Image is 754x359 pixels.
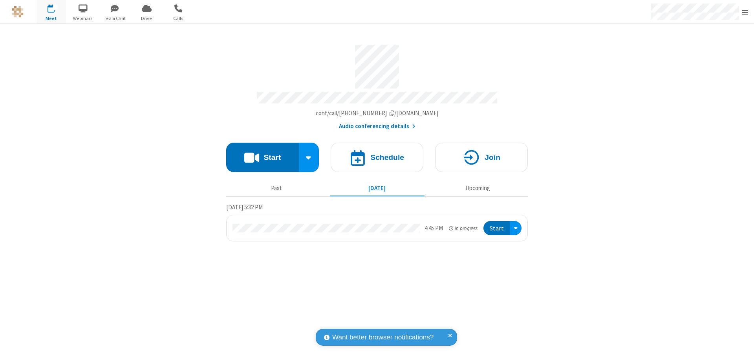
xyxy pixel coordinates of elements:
[132,15,161,22] span: Drive
[68,15,98,22] span: Webinars
[100,15,130,22] span: Team Chat
[510,221,522,236] div: Open menu
[370,154,404,161] h4: Schedule
[485,154,500,161] h4: Join
[449,225,478,232] em: in progress
[226,203,528,242] section: Today's Meetings
[435,143,528,172] button: Join
[483,221,510,236] button: Start
[339,122,415,131] button: Audio conferencing details
[229,181,324,196] button: Past
[330,181,425,196] button: [DATE]
[331,143,423,172] button: Schedule
[264,154,281,161] h4: Start
[316,109,439,117] span: Copy my meeting room link
[316,109,439,118] button: Copy my meeting room linkCopy my meeting room link
[12,6,24,18] img: QA Selenium DO NOT DELETE OR CHANGE
[226,203,263,211] span: [DATE] 5:32 PM
[425,224,443,233] div: 4:45 PM
[430,181,525,196] button: Upcoming
[164,15,193,22] span: Calls
[226,39,528,131] section: Account details
[37,15,66,22] span: Meet
[299,143,319,172] div: Start conference options
[332,332,434,343] span: Want better browser notifications?
[226,143,299,172] button: Start
[53,4,58,10] div: 1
